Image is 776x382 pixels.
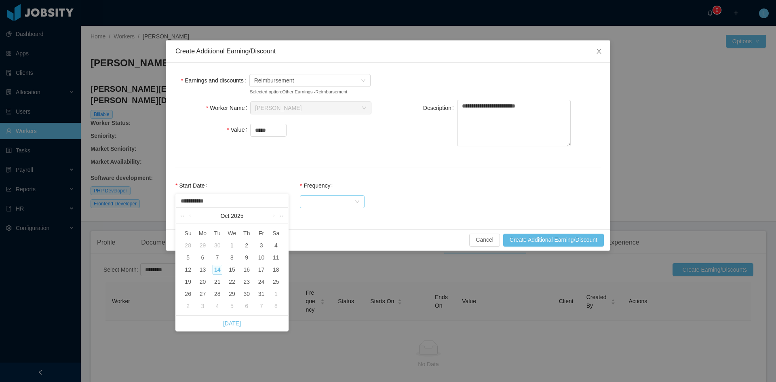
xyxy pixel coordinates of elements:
td: November 7, 2025 [254,300,268,312]
div: 26 [183,289,193,299]
div: 17 [257,265,266,274]
div: 22 [227,277,237,287]
div: 24 [257,277,266,287]
div: 14 [213,265,222,274]
td: October 15, 2025 [225,264,239,276]
th: Mon [195,227,210,239]
td: October 11, 2025 [269,251,283,264]
div: 7 [213,253,222,262]
td: October 1, 2025 [225,239,239,251]
td: October 18, 2025 [269,264,283,276]
td: October 19, 2025 [181,276,195,288]
div: 1 [271,289,281,299]
div: 19 [183,277,193,287]
div: 28 [213,289,222,299]
div: 11 [271,253,281,262]
label: Value [227,127,250,133]
td: October 10, 2025 [254,251,268,264]
div: 6 [198,253,207,262]
label: Frequency [300,182,336,189]
div: 30 [242,289,251,299]
div: 2 [183,301,193,311]
a: Oct [220,208,230,224]
span: Tu [210,230,225,237]
td: October 4, 2025 [269,239,283,251]
span: Reimbursement [254,74,294,87]
i: icon: down [362,106,367,111]
div: 5 [183,253,193,262]
i: icon: close [596,48,602,55]
td: November 2, 2025 [181,300,195,312]
div: 7 [257,301,266,311]
td: October 21, 2025 [210,276,225,288]
td: November 6, 2025 [239,300,254,312]
span: Th [239,230,254,237]
span: Mo [195,230,210,237]
td: October 5, 2025 [181,251,195,264]
th: Tue [210,227,225,239]
div: 21 [213,277,222,287]
span: We [225,230,239,237]
a: Next month (PageDown) [269,208,276,224]
td: October 6, 2025 [195,251,210,264]
div: Create Additional Earning/Discount [175,47,601,56]
td: October 23, 2025 [239,276,254,288]
div: 6 [242,301,251,311]
td: November 1, 2025 [269,288,283,300]
span: Su [181,230,195,237]
div: 1 [227,241,237,250]
div: 10 [257,253,266,262]
td: October 16, 2025 [239,264,254,276]
div: 23 [242,277,251,287]
td: October 24, 2025 [254,276,268,288]
a: Next year (Control + right) [275,208,285,224]
td: October 14, 2025 [210,264,225,276]
div: 4 [271,241,281,250]
i: icon: down [355,199,360,205]
input: Value [251,124,286,136]
th: Sat [269,227,283,239]
textarea: Description [457,100,571,146]
div: 18 [271,265,281,274]
td: October 22, 2025 [225,276,239,288]
a: Last year (Control + left) [179,208,189,224]
td: November 8, 2025 [269,300,283,312]
label: Worker Name [206,105,250,111]
td: October 9, 2025 [239,251,254,264]
td: October 27, 2025 [195,288,210,300]
td: November 3, 2025 [195,300,210,312]
div: 27 [198,289,207,299]
div: 25 [271,277,281,287]
div: Fares Emanuel Gómez Cortés [255,102,302,114]
th: Sun [181,227,195,239]
div: 12 [183,265,193,274]
div: 9 [242,253,251,262]
td: October 13, 2025 [195,264,210,276]
div: 13 [198,265,207,274]
div: 31 [257,289,266,299]
div: 15 [227,265,237,274]
td: October 29, 2025 [225,288,239,300]
div: 28 [183,241,193,250]
small: Selected option: Other Earnings - Reimbursement [250,89,352,95]
td: October 26, 2025 [181,288,195,300]
div: 3 [198,301,207,311]
div: 2 [242,241,251,250]
a: Previous month (PageUp) [188,208,195,224]
td: October 3, 2025 [254,239,268,251]
label: Start Date [175,182,210,189]
button: Cancel [469,234,500,247]
td: October 20, 2025 [195,276,210,288]
div: 29 [198,241,207,250]
td: September 30, 2025 [210,239,225,251]
th: Thu [239,227,254,239]
span: Fr [254,230,268,237]
span: Sa [269,230,283,237]
div: 8 [227,253,237,262]
td: October 17, 2025 [254,264,268,276]
th: Wed [225,227,239,239]
div: 8 [271,301,281,311]
button: Close [588,40,610,63]
td: October 2, 2025 [239,239,254,251]
button: Create Additional Earning/Discount [503,234,604,247]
